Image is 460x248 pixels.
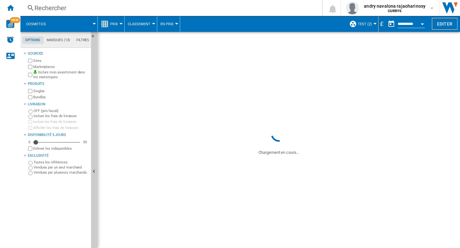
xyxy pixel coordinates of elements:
[379,20,385,28] div: £
[34,165,88,170] label: Vendues par un seul marchand
[417,17,428,29] button: Open calendar
[91,32,99,43] button: Masquer
[28,109,33,114] input: OFF (prix facial)
[34,160,88,165] label: Toutes les références
[28,95,32,99] input: Bundles
[385,18,398,30] button: md-calendar
[27,140,32,145] div: 0
[28,120,32,124] input: Inclure les frais de livraison
[364,3,425,9] span: andry navalona rajaoharinosy
[73,36,92,44] md-tab-item: Filtres
[110,16,121,32] button: Prix
[33,70,88,80] label: Inclure mon assortiment dans les statistiques
[33,95,88,100] label: Bundles
[388,9,402,13] b: CURRYS
[358,16,375,32] button: test (2)
[28,132,88,138] div: Disponibilité 5 Jours
[258,150,299,155] ng-transclude: Chargement en cours...
[28,153,88,158] div: Exclusivité
[28,59,32,63] input: Sites
[28,71,32,79] input: Inclure mon assortiment dans les statistiques
[6,36,14,43] img: alerts-logo.svg
[34,170,88,175] label: Vendues par plusieurs marchands
[33,89,88,94] label: Singles
[81,140,88,145] div: 90
[358,22,372,26] span: test (2)
[33,146,88,151] label: Enlever les indisponibles
[101,16,121,32] div: Prix
[28,115,33,119] input: Inclure les frais de livraison
[160,16,177,32] button: En Prix
[33,64,88,69] label: Marketplaces
[28,147,32,151] input: Afficher les frais de livraison
[26,22,46,26] span: Cosmetics
[10,17,20,23] span: NEW
[33,139,80,146] md-slider: Disponibilité
[346,2,359,14] img: profile.jpg
[33,119,88,124] label: Inclure les frais de livraison
[26,16,52,32] button: Cosmetics
[28,89,32,93] input: Singles
[28,161,33,165] input: Toutes les références
[28,81,88,86] div: Produits
[33,70,37,74] img: mysite-bg-18x18.png
[34,4,305,12] div: Rechercher
[24,16,94,32] div: Cosmetics
[28,126,32,130] input: Afficher les frais de livraison
[160,22,173,26] span: En Prix
[110,22,118,26] span: Prix
[432,18,457,30] button: Editer
[28,171,33,175] input: Vendues par plusieurs marchands
[34,109,88,113] label: OFF (prix facial)
[128,16,154,32] button: Classement
[22,36,43,44] md-tab-item: Options
[128,22,150,26] span: Classement
[33,58,88,63] label: Sites
[34,114,88,118] label: Inclure les frais de livraison
[28,51,88,56] div: Sources
[28,65,32,69] input: Marketplaces
[28,166,33,170] input: Vendues par un seul marchand
[349,16,375,32] div: test (2)
[33,125,88,130] label: Afficher les frais de livraison
[6,20,14,28] img: wise-card.svg
[43,36,73,44] md-tab-item: Marques (13)
[28,102,88,107] div: Livraison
